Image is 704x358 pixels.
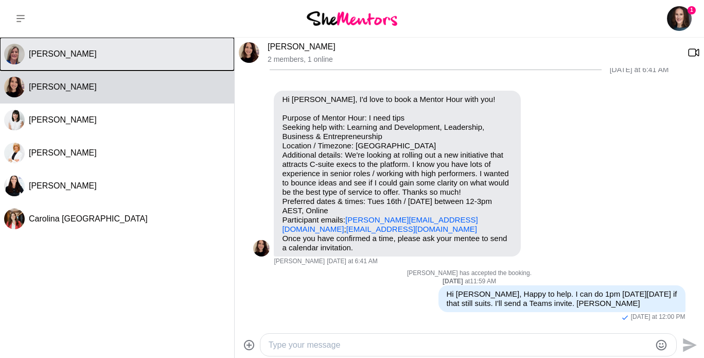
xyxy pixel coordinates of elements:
p: [PERSON_NAME] has accepted the booking. [253,269,685,278]
img: H [4,110,25,130]
div: Kate Smyth [4,44,25,64]
img: A [239,42,259,63]
time: 2025-08-27T20:41:17.023Z [327,258,377,266]
img: Julia Ridout [667,6,692,31]
img: K [4,44,25,64]
span: [PERSON_NAME] [274,258,325,266]
div: Ali Adey [239,42,259,63]
p: Hi [PERSON_NAME], Happy to help. I can do 1pm [DATE][DATE] if that still suits. I'll send a Teams... [447,289,677,308]
img: N [4,176,25,196]
textarea: Type your message [269,339,651,351]
strong: [DATE] [443,278,465,285]
img: K [4,143,25,163]
span: [PERSON_NAME] [29,49,97,58]
img: A [4,77,25,97]
div: [DATE] at 6:41 AM [610,65,669,74]
div: Hayley Robertson [4,110,25,130]
a: [EMAIL_ADDRESS][DOMAIN_NAME] [346,225,477,233]
a: [PERSON_NAME][EMAIL_ADDRESS][DOMAIN_NAME] [282,215,478,233]
span: [PERSON_NAME] [29,181,97,190]
p: Once you have confirmed a time, please ask your mentee to send a calendar invitation. [282,234,513,252]
p: Hi [PERSON_NAME], I'd love to book a Mentor Hour with you! [282,95,513,104]
span: [PERSON_NAME] [29,148,97,157]
a: [PERSON_NAME] [268,42,336,51]
div: Kat Millar [4,143,25,163]
a: Julia Ridout1 [667,6,692,31]
div: at 11:59 AM [253,278,685,286]
div: Ali Adey [4,77,25,97]
img: C [4,209,25,229]
button: Send [677,333,700,356]
button: Emoji picker [655,339,667,351]
time: 2025-08-28T02:00:33.162Z [631,313,685,321]
img: A [253,240,270,257]
img: She Mentors Logo [307,11,397,25]
span: 1 [688,6,696,14]
div: Carolina Portugal [4,209,25,229]
span: [PERSON_NAME] [29,115,97,124]
p: Purpose of Mentor Hour: I need tips Seeking help with: Learning and Development, Leadership, Busi... [282,113,513,234]
div: Natalie Kidcaff [4,176,25,196]
span: [PERSON_NAME] [29,82,97,91]
div: Ali Adey [253,240,270,257]
p: 2 members , 1 online [268,55,679,64]
span: Carolina [GEOGRAPHIC_DATA] [29,214,148,223]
